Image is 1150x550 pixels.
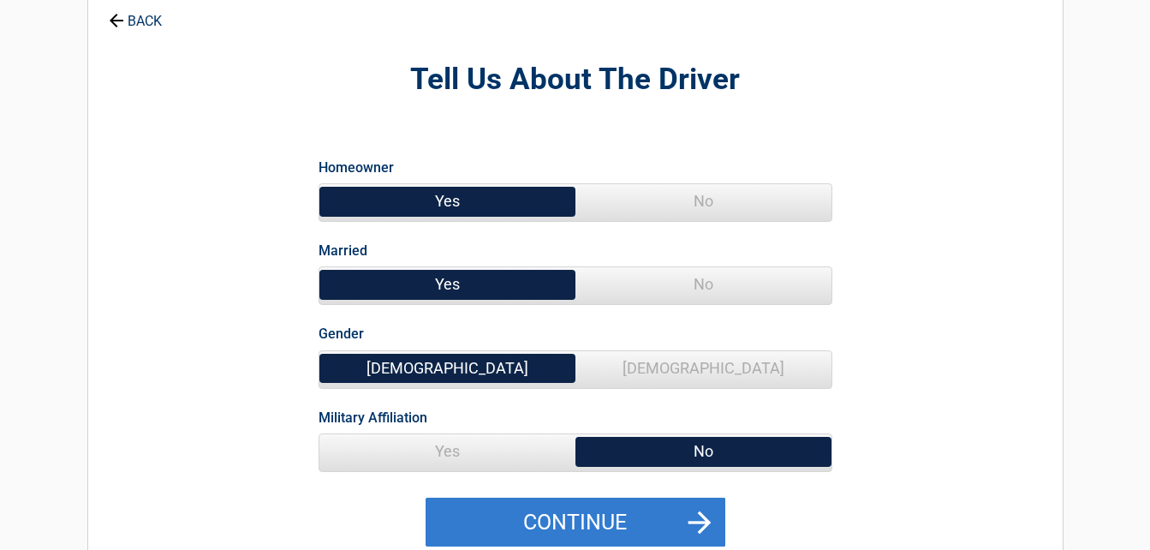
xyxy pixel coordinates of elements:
[319,351,575,386] span: [DEMOGRAPHIC_DATA]
[319,322,364,345] label: Gender
[319,184,575,218] span: Yes
[319,406,427,429] label: Military Affiliation
[319,156,394,179] label: Homeowner
[319,239,367,262] label: Married
[182,60,968,100] h2: Tell Us About The Driver
[575,351,831,386] span: [DEMOGRAPHIC_DATA]
[575,267,831,302] span: No
[319,434,575,469] span: Yes
[575,434,831,469] span: No
[319,267,575,302] span: Yes
[575,184,831,218] span: No
[426,498,725,547] button: Continue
